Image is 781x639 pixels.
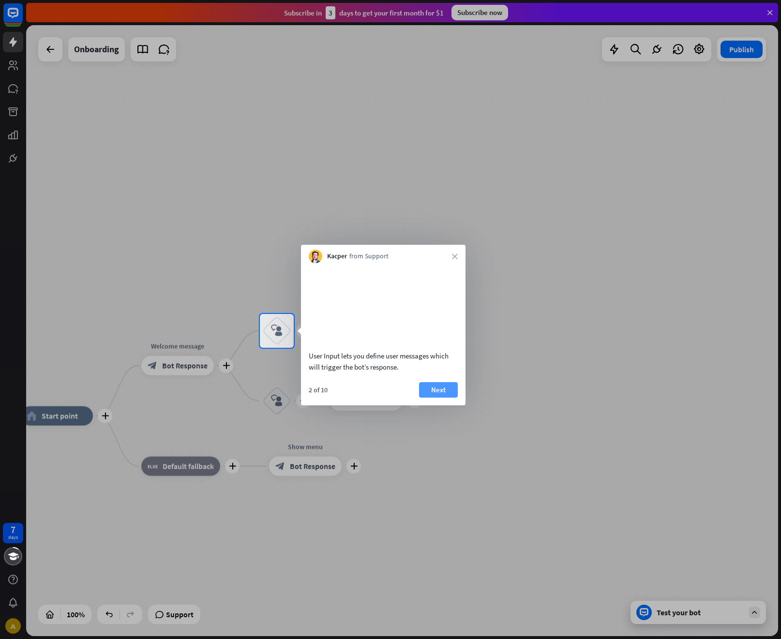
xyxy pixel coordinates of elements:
[419,382,458,398] button: Next
[271,325,283,337] i: block_user_input
[309,386,328,394] div: 2 of 10
[327,252,347,261] span: Kacper
[349,252,389,261] span: from Support
[452,253,458,259] i: close
[8,4,37,33] button: Open LiveChat chat widget
[309,350,458,372] div: User Input lets you define user messages which will trigger the bot’s response.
